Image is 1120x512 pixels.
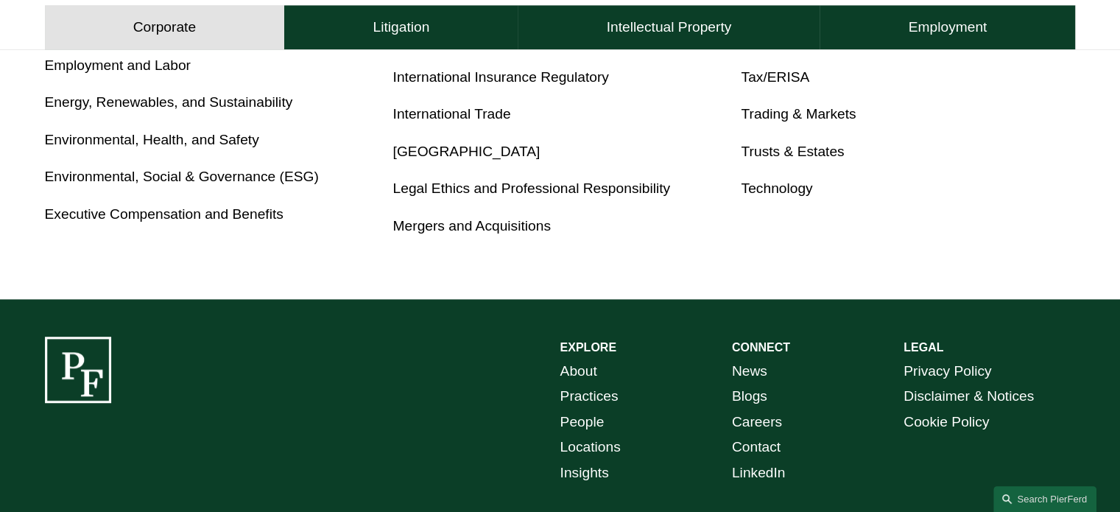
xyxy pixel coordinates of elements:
a: Careers [732,410,782,435]
a: Contact [732,435,781,460]
a: Privacy Policy [904,359,991,385]
a: International Insurance Regulatory [393,69,609,85]
a: International Trade [393,106,511,122]
h4: Litigation [373,19,429,37]
a: About [560,359,597,385]
a: Practices [560,384,619,410]
a: Environmental, Social & Governance (ESG) [45,169,319,184]
a: Tax/ERISA [741,69,809,85]
a: Trading & Markets [741,106,856,122]
a: Insights [560,460,609,486]
a: Energy, Renewables, and Sustainability [45,94,293,110]
a: LinkedIn [732,460,786,486]
a: Mergers and Acquisitions [393,218,551,234]
strong: LEGAL [904,341,943,354]
strong: CONNECT [732,341,790,354]
h4: Corporate [133,19,196,37]
a: Locations [560,435,621,460]
h4: Intellectual Property [607,19,732,37]
a: People [560,410,605,435]
strong: EXPLORE [560,341,616,354]
a: Blogs [732,384,767,410]
a: Employment and Labor [45,57,191,73]
a: Executive Compensation and Benefits [45,206,283,222]
h4: Employment [909,19,987,37]
a: Environmental, Health, and Safety [45,132,259,147]
a: Legal Ethics and Professional Responsibility [393,180,671,196]
a: [GEOGRAPHIC_DATA] [393,144,540,159]
a: Technology [741,180,812,196]
a: News [732,359,767,385]
a: Search this site [993,486,1096,512]
a: Cookie Policy [904,410,989,435]
a: Disclaimer & Notices [904,384,1034,410]
a: Trusts & Estates [741,144,844,159]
